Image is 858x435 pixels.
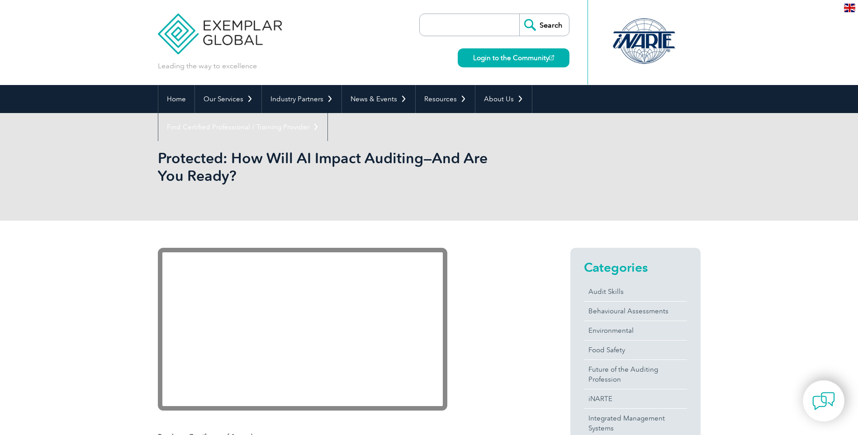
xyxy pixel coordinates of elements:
img: en [844,4,855,12]
iframe: YouTube video player [158,248,447,411]
a: Audit Skills [584,282,687,301]
a: Environmental [584,321,687,340]
a: Resources [416,85,475,113]
a: Future of the Auditing Profession [584,360,687,389]
a: Find Certified Professional / Training Provider [158,113,327,141]
a: Login to the Community [458,48,569,67]
a: Our Services [195,85,261,113]
a: iNARTE [584,389,687,408]
a: News & Events [342,85,415,113]
img: contact-chat.png [812,390,835,412]
a: About Us [475,85,532,113]
p: Leading the way to excellence [158,61,257,71]
a: Behavioural Assessments [584,302,687,321]
input: Search [519,14,569,36]
a: Industry Partners [262,85,341,113]
a: Food Safety [584,340,687,359]
h2: Categories [584,260,687,274]
a: Home [158,85,194,113]
h1: Protected: How Will AI Impact Auditing—And Are You Ready? [158,149,505,184]
img: open_square.png [549,55,554,60]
